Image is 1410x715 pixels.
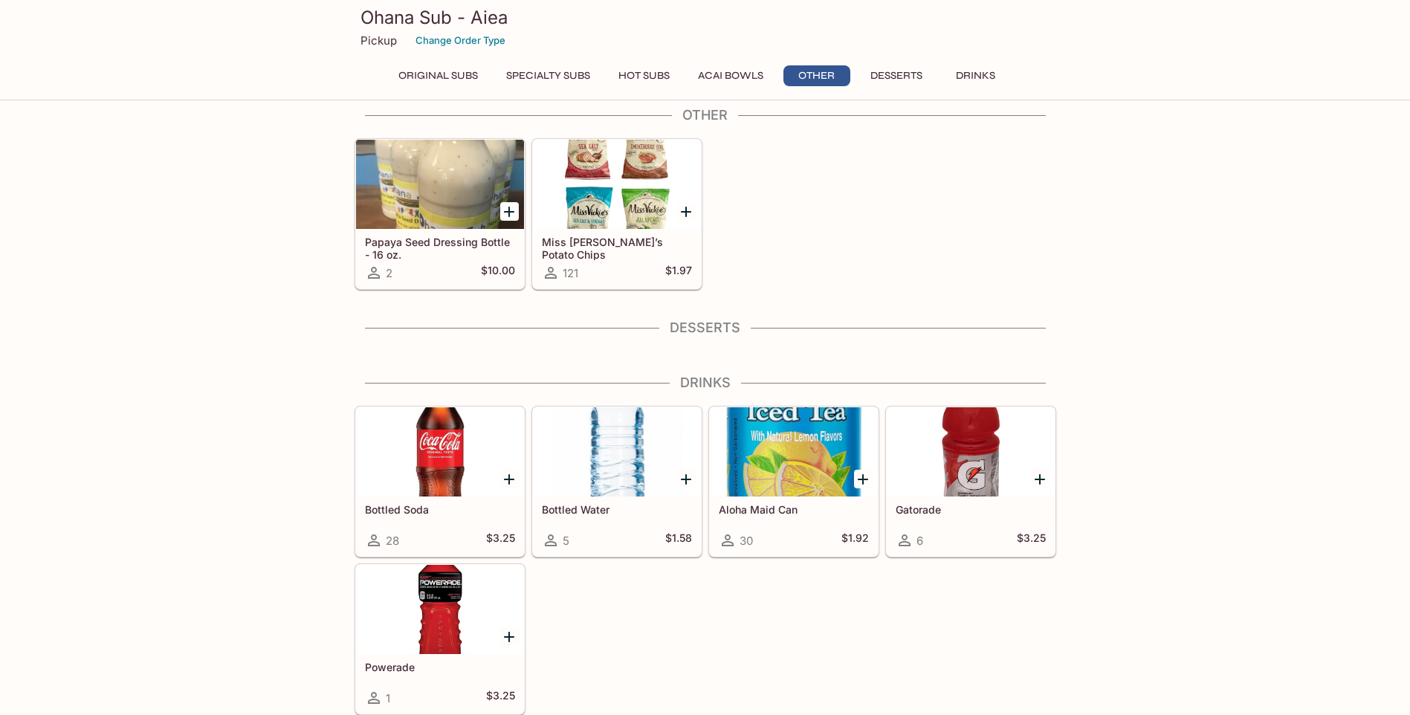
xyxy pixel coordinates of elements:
a: Bottled Soda28$3.25 [355,407,525,557]
div: Powerade [356,565,524,654]
span: 1 [386,691,390,705]
button: Add Miss Vicki’s Potato Chips [677,202,696,221]
button: Hot Subs [610,65,678,86]
span: 28 [386,534,399,548]
h5: $1.97 [665,264,692,282]
span: 5 [563,534,569,548]
button: Desserts [862,65,931,86]
span: 121 [563,266,578,280]
h5: Bottled Soda [365,503,515,516]
button: Drinks [942,65,1009,86]
span: 6 [916,534,923,548]
button: Add Aloha Maid Can [854,470,873,488]
div: Bottled Soda [356,407,524,496]
h5: $3.25 [486,689,515,707]
a: Aloha Maid Can30$1.92 [709,407,879,557]
a: Papaya Seed Dressing Bottle - 16 oz.2$10.00 [355,139,525,289]
button: Add Papaya Seed Dressing Bottle - 16 oz. [500,202,519,221]
span: 30 [740,534,753,548]
h3: Ohana Sub - Aiea [360,6,1050,29]
a: Gatorade6$3.25 [886,407,1055,557]
button: Add Bottled Water [677,470,696,488]
button: Add Powerade [500,627,519,646]
button: Specialty Subs [498,65,598,86]
h5: Bottled Water [542,503,692,516]
div: Gatorade [887,407,1055,496]
h4: Drinks [355,375,1056,391]
h4: Other [355,107,1056,123]
div: Papaya Seed Dressing Bottle - 16 oz. [356,140,524,229]
h4: Desserts [355,320,1056,336]
span: 2 [386,266,392,280]
h5: $1.58 [665,531,692,549]
div: Aloha Maid Can [710,407,878,496]
a: Miss [PERSON_NAME]’s Potato Chips121$1.97 [532,139,702,289]
a: Powerade1$3.25 [355,564,525,714]
button: Change Order Type [409,29,512,52]
div: Bottled Water [533,407,701,496]
button: Add Gatorade [1031,470,1050,488]
p: Pickup [360,33,397,48]
h5: Gatorade [896,503,1046,516]
h5: $3.25 [486,531,515,549]
button: Add Bottled Soda [500,470,519,488]
h5: Papaya Seed Dressing Bottle - 16 oz. [365,236,515,260]
div: Miss Vicki’s Potato Chips [533,140,701,229]
h5: $10.00 [481,264,515,282]
button: Original Subs [390,65,486,86]
h5: $3.25 [1017,531,1046,549]
h5: Miss [PERSON_NAME]’s Potato Chips [542,236,692,260]
h5: Powerade [365,661,515,673]
a: Bottled Water5$1.58 [532,407,702,557]
h5: $1.92 [841,531,869,549]
button: Other [783,65,850,86]
h5: Aloha Maid Can [719,503,869,516]
button: Acai Bowls [690,65,772,86]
